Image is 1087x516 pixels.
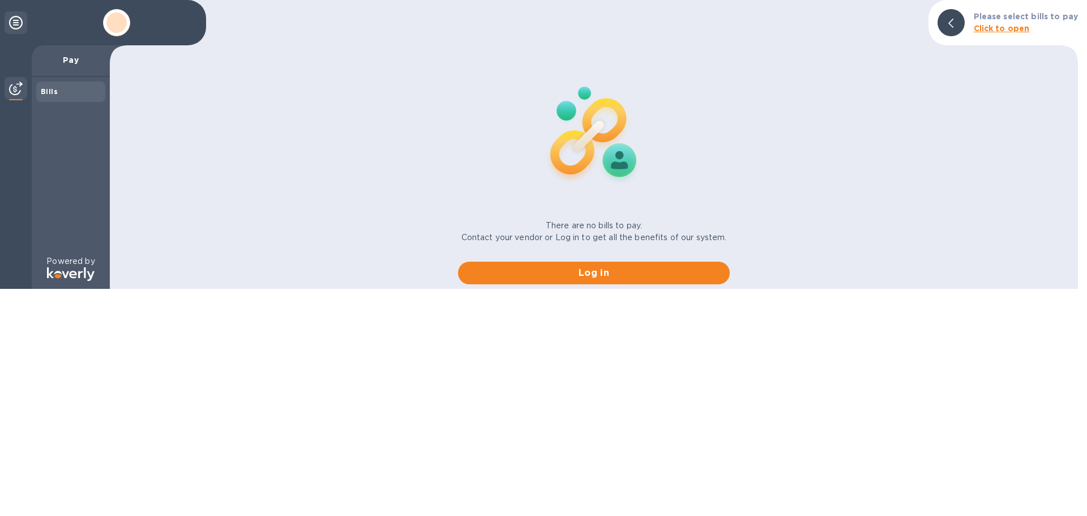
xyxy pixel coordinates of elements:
[461,220,727,244] p: There are no bills to pay. Contact your vendor or Log in to get all the benefits of our system.
[458,262,730,284] button: Log in
[974,24,1030,33] b: Click to open
[467,266,721,280] span: Log in
[41,87,58,96] b: Bills
[41,54,101,66] p: Pay
[974,12,1078,21] b: Please select bills to pay
[46,255,95,267] p: Powered by
[47,267,95,281] img: Logo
